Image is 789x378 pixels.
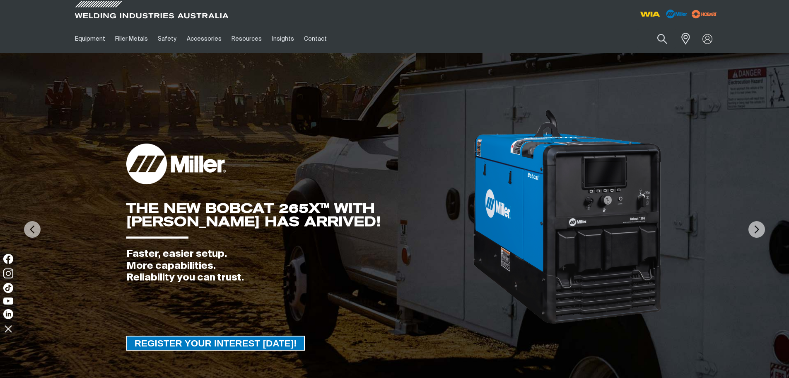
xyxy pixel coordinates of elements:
div: THE NEW BOBCAT 265X™ WITH [PERSON_NAME] HAS ARRIVED! [126,202,472,228]
button: Search products [648,29,676,49]
img: NextArrow [748,221,765,238]
a: Insights [267,24,299,53]
img: PrevArrow [24,221,41,238]
a: Equipment [70,24,110,53]
span: REGISTER YOUR INTEREST [DATE]! [127,336,304,351]
img: hide socials [1,322,15,336]
a: Contact [299,24,332,53]
img: YouTube [3,298,13,305]
nav: Main [70,24,557,53]
a: Resources [227,24,267,53]
img: TikTok [3,283,13,293]
a: Filler Metals [110,24,153,53]
a: Safety [153,24,181,53]
input: Product name or item number... [637,29,676,49]
img: miller [689,8,719,20]
div: Faster, easier setup. More capabilities. Reliability you can trust. [126,248,472,284]
img: LinkedIn [3,309,13,319]
a: Accessories [182,24,227,53]
a: REGISTER YOUR INTEREST TODAY! [126,336,305,351]
img: Instagram [3,268,13,278]
img: Facebook [3,254,13,264]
